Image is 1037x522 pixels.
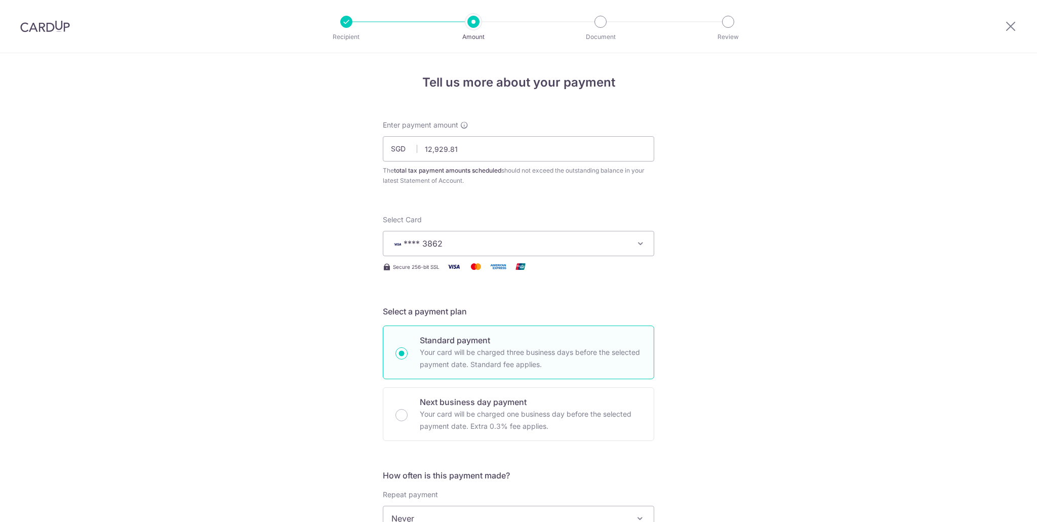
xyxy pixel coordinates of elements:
img: CardUp [20,20,70,32]
span: translation missing: en.payables.payment_networks.credit_card.summary.labels.select_card [383,215,422,224]
h5: Select a payment plan [383,305,654,317]
img: Union Pay [510,260,531,273]
span: Enter payment amount [383,120,458,130]
span: Secure 256-bit SSL [393,263,440,271]
p: Next business day payment [420,396,642,408]
b: total tax payment amounts scheduled [394,167,501,174]
h4: Tell us more about your payment [383,73,654,92]
p: Recipient [309,32,384,42]
p: Document [563,32,638,42]
p: Amount [436,32,511,42]
img: Mastercard [466,260,486,273]
span: SGD [391,144,417,154]
label: Repeat payment [383,490,438,500]
img: VISA [391,240,404,248]
p: Your card will be charged three business days before the selected payment date. Standard fee appl... [420,346,642,371]
img: American Express [488,260,508,273]
p: Your card will be charged one business day before the selected payment date. Extra 0.3% fee applies. [420,408,642,432]
h5: How often is this payment made? [383,469,654,481]
img: Visa [444,260,464,273]
p: Review [691,32,766,42]
div: The should not exceed the outstanding balance in your latest Statement of Account. [383,166,654,186]
p: Standard payment [420,334,642,346]
input: 0.00 [383,136,654,162]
